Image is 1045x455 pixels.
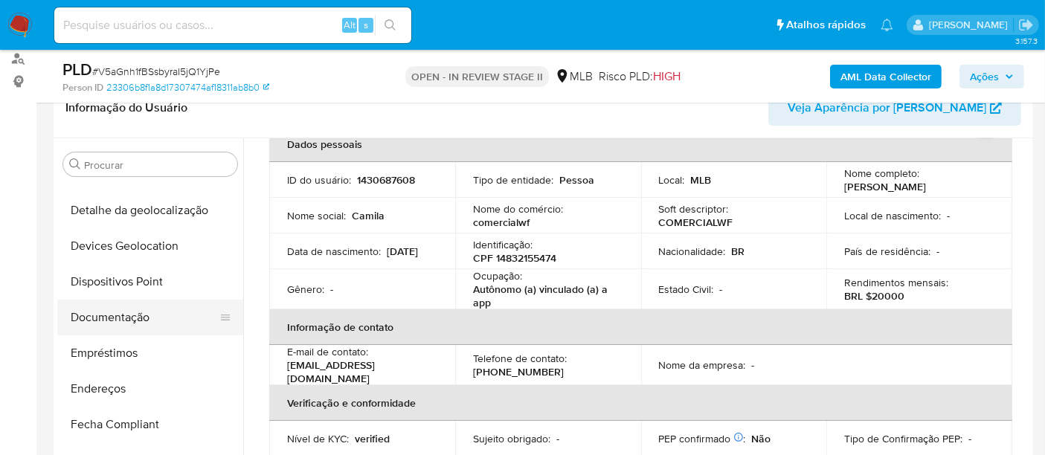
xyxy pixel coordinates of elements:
span: 3.157.3 [1015,35,1038,47]
span: Veja Aparência por [PERSON_NAME] [788,90,986,126]
p: Identificação : [473,238,533,251]
span: s [364,18,368,32]
p: Nível de KYC : [287,432,349,445]
b: Person ID [62,81,103,94]
p: 1430687608 [357,173,415,187]
p: Camila [352,209,385,222]
p: MLB [691,173,712,187]
p: alexandra.macedo@mercadolivre.com [929,18,1013,32]
button: Detalhe da geolocalização [57,193,243,228]
h1: Informação do Usuário [65,100,187,115]
button: Endereços [57,371,243,407]
button: Empréstimos [57,335,243,371]
p: Soft descriptor : [659,202,729,216]
p: - [556,432,559,445]
p: Data de nascimento : [287,245,381,258]
span: Ações [970,65,999,88]
p: País de residência : [844,245,930,258]
p: Nome da empresa : [659,358,746,372]
p: Tipo de Confirmação PEP : [844,432,962,445]
p: - [330,283,333,296]
p: Nome do comércio : [473,202,563,216]
p: [PERSON_NAME] [844,180,926,193]
p: comercialwf [473,216,530,229]
p: [PHONE_NUMBER] [473,365,564,378]
p: Nome completo : [844,167,919,180]
span: # V5aGnh1fBSsbyraI5jQ1YjPe [92,64,220,79]
a: Notificações [881,19,893,31]
b: PLD [62,57,92,81]
button: Dispositivos Point [57,264,243,300]
p: Não [752,432,771,445]
span: Risco PLD: [599,68,681,85]
span: Atalhos rápidos [786,17,866,33]
p: PEP confirmado : [659,432,746,445]
p: Nacionalidade : [659,245,726,258]
th: Dados pessoais [269,126,1012,162]
p: verified [355,432,390,445]
p: COMERCIALWF [659,216,733,229]
input: Pesquise usuários ou casos... [54,16,411,35]
p: ID do usuário : [287,173,351,187]
button: Devices Geolocation [57,228,243,264]
p: - [720,283,723,296]
button: Documentação [57,300,231,335]
p: Nome social : [287,209,346,222]
p: OPEN - IN REVIEW STAGE II [405,66,549,87]
p: CPF 14832155474 [473,251,556,265]
a: Sair [1018,17,1034,33]
p: - [752,358,755,372]
button: Veja Aparência por [PERSON_NAME] [768,90,1021,126]
p: [DATE] [387,245,418,258]
span: HIGH [653,68,681,85]
p: Tipo de entidade : [473,173,553,187]
button: search-icon [375,15,405,36]
p: Pessoa [559,173,594,187]
p: - [947,209,950,222]
p: BRL $20000 [844,289,904,303]
p: Telefone de contato : [473,352,567,365]
p: Estado Civil : [659,283,714,296]
a: 23306b8f1a8d17307474af18311ab8b0 [106,81,269,94]
b: AML Data Collector [840,65,931,88]
p: - [936,245,939,258]
p: Autônomo (a) vinculado (a) a app [473,283,617,309]
th: Informação de contato [269,309,1012,345]
span: Alt [344,18,356,32]
div: MLB [555,68,593,85]
p: Ocupação : [473,269,522,283]
p: Sujeito obrigado : [473,432,550,445]
button: AML Data Collector [830,65,942,88]
p: Local : [659,173,685,187]
p: [EMAIL_ADDRESS][DOMAIN_NAME] [287,358,431,385]
p: - [968,432,971,445]
p: Local de nascimento : [844,209,941,222]
p: Gênero : [287,283,324,296]
input: Procurar [84,158,231,172]
button: Procurar [69,158,81,170]
th: Verificação e conformidade [269,385,1012,421]
p: Rendimentos mensais : [844,276,948,289]
button: Ações [959,65,1024,88]
button: Fecha Compliant [57,407,243,442]
p: E-mail de contato : [287,345,368,358]
p: BR [732,245,745,258]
